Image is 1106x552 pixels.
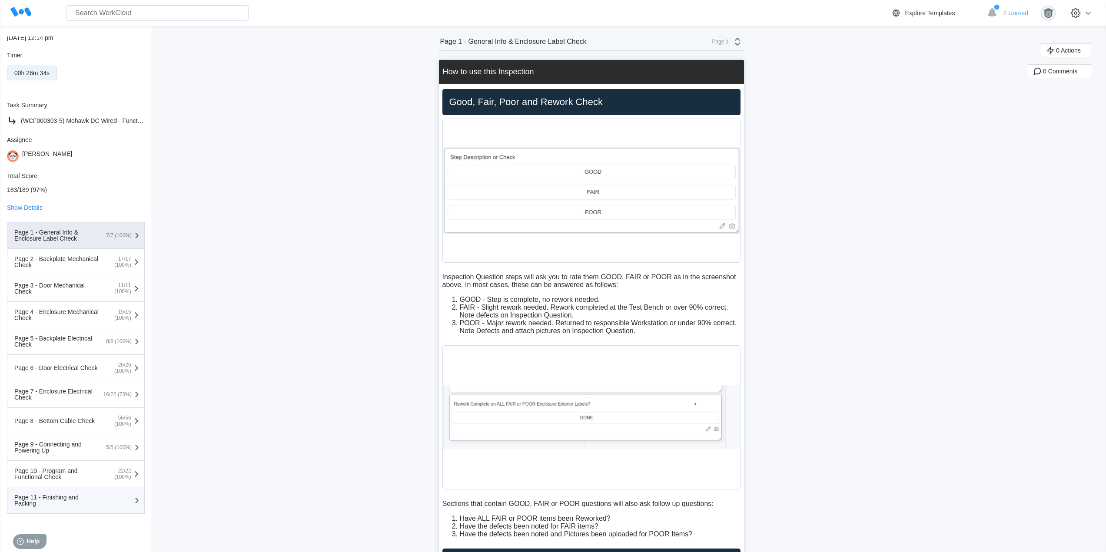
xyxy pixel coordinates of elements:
div: [PERSON_NAME] [22,150,72,162]
div: Timer [7,52,145,59]
div: How to use this Inspection [443,67,534,76]
button: Page 5 - Backplate Electrical Check8/8 (100%) [7,328,145,355]
button: Page 6 - Door Electrical Check26/26 (100%) [7,355,145,381]
div: Page 6 - Door Electrical Check [14,365,101,371]
div: 17/17 (100%) [101,256,131,268]
div: Page 5 - Backplate Electrical Check [14,335,101,347]
a: Explore Templates [891,8,983,18]
li: GOOD - Step is complete, no rework needed. [460,296,741,304]
button: Page 10 - Program and Functional Check22/22 (100%) [7,461,145,487]
div: Page 1 - General Info & Enclosure Label Check [14,229,101,241]
div: 11/11 (100%) [101,282,131,294]
div: Assignee [7,136,145,143]
button: Page 8 - Bottom Cable Check56/56 (100%) [7,408,145,434]
input: Search WorkClout [66,5,249,21]
div: 7/7 (100%) [101,232,132,238]
a: (WCF000303-5) Mohawk DC Wired - Functional Test - @ Enter the Serial Number (DC.12345) [7,116,145,126]
div: 00h 26m 34s [14,69,50,76]
img: gorilla.png [1041,6,1056,20]
li: Have the defects been noted and Pictures been uploaded for POOR Items? [460,530,741,538]
div: 183/189 (97%) [7,186,145,193]
div: Page 1 - General Info & Enclosure Label Check [440,38,587,46]
div: Page 1 [707,39,729,45]
p: Inspection Question steps will ask you to rate them GOOD, FAIR or POOR as in the screenshot above... [442,273,741,289]
div: 8/8 (100%) [101,338,132,344]
h2: Good, Fair, Poor and Rework Check [446,96,737,108]
span: 0 Comments [1043,68,1077,74]
div: 22/22 (100%) [101,468,131,480]
img: panda.png [7,150,19,162]
button: Page 4 - Enclosure Mechanical Check15/15 (100%) [7,302,145,328]
button: Page 1 - General Info & Enclosure Label Check7/7 (100%) [7,222,145,249]
li: FAIR - Slight rework needed. Rework completed at the Test Bench or over 90% correct. Note defects... [460,304,741,319]
div: Total Score [7,172,145,179]
div: 56/56 (100%) [101,415,131,427]
div: 5/5 (100%) [101,444,132,450]
li: POOR - Major rework needed. Returned to responsible Workstation or under 90% correct. Note Defect... [460,319,741,335]
div: Page 9 - Connecting and Powering Up [14,441,101,453]
button: 0 Comments [1027,64,1092,78]
li: Have the defects been noted for FAIR items? [460,522,741,530]
div: 15/15 (100%) [101,309,131,321]
div: Page 7 - Enclosure Electrical Check [14,388,101,400]
button: Page 3 - Door Mechanical Check11/11 (100%) [7,275,145,302]
button: Page 9 - Connecting and Powering Up5/5 (100%) [7,434,145,461]
div: Page 11 - Finishing and Packing [14,494,101,506]
div: 16/22 (73%) [101,391,132,397]
div: Page 10 - Program and Functional Check [14,468,101,480]
div: Task Summary [7,102,145,109]
button: Page 2 - Backplate Mechanical Check17/17 (100%) [7,249,145,275]
div: Page 2 - Backplate Mechanical Check [14,256,101,268]
div: Page 4 - Enclosure Mechanical Check [14,309,101,321]
p: Sections that contain GOOD, FAIR or POOR questions will also ask follow up questions: [442,500,741,508]
div: Explore Templates [905,10,955,17]
button: Page 11 - Finishing and Packing [7,487,145,514]
div: Page 3 - Door Mechanical Check [14,282,101,294]
button: 0 Actions [1040,43,1092,57]
div: Page 8 - Bottom Cable Check [14,418,101,424]
span: (WCF000303-5) Mohawk DC Wired - Functional Test - @ Enter the Serial Number (DC.12345) [21,117,275,124]
span: 0 Actions [1056,47,1081,53]
div: 26/26 (100%) [101,362,131,374]
button: Show Details [7,205,43,211]
button: Page 7 - Enclosure Electrical Check16/22 (73%) [7,381,145,408]
li: Have ALL FAIR or POOR items been Reworked? [460,515,741,522]
img: wcq.jpg [443,119,740,262]
img: ReworkCompleteQuestion.jpg [443,346,740,489]
div: [DATE] 12:14 pm [7,34,145,41]
span: 2 Unread [1003,10,1028,17]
